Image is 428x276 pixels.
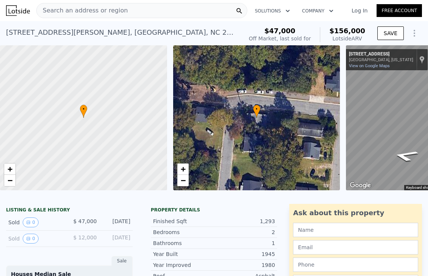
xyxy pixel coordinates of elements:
span: • [80,106,87,113]
span: − [180,176,185,185]
div: Ask about this property [293,208,418,218]
button: Company [296,4,340,18]
div: Bathrooms [153,239,214,247]
button: View historical data [23,217,39,227]
input: Name [293,223,418,237]
span: $156,000 [329,27,365,35]
div: Bedrooms [153,228,214,236]
span: $ 47,000 [73,218,97,224]
div: Sale [112,256,133,266]
span: + [8,164,12,174]
a: Log In [343,7,377,14]
div: 1980 [214,261,275,269]
div: Year Improved [153,261,214,269]
div: Year Built [153,250,214,258]
div: Sold [8,234,63,244]
input: Phone [293,257,418,272]
a: Free Account [377,4,422,17]
span: + [180,164,185,174]
div: 2 [214,228,275,236]
button: Solutions [249,4,296,18]
a: Zoom in [177,163,189,175]
a: View on Google Maps [349,63,390,68]
a: Zoom out [4,175,16,186]
div: 1,293 [214,217,275,225]
a: Zoom out [177,175,189,186]
div: Property details [151,207,278,213]
img: Lotside [6,5,30,16]
div: 1945 [214,250,275,258]
div: [GEOGRAPHIC_DATA], [US_STATE] [349,57,413,62]
span: • [253,106,261,113]
div: [DATE] [103,217,130,227]
a: Zoom in [4,163,16,175]
div: [STREET_ADDRESS][PERSON_NAME] , [GEOGRAPHIC_DATA] , NC 27834 [6,27,237,38]
div: Lotside ARV [329,35,365,42]
div: [STREET_ADDRESS] [349,51,413,57]
div: • [253,105,261,118]
div: Off Market, last sold for [249,35,311,42]
a: Show location on map [419,56,425,64]
button: SAVE [377,26,404,40]
img: Google [348,180,373,190]
span: $47,000 [264,27,295,35]
button: View historical data [23,234,39,244]
span: − [8,176,12,185]
span: $ 12,000 [73,234,97,241]
button: Show Options [407,26,422,41]
div: [DATE] [103,234,130,244]
div: LISTING & SALE HISTORY [6,207,133,214]
input: Email [293,240,418,254]
div: 1 [214,239,275,247]
div: • [80,105,87,118]
a: Open this area in Google Maps (opens a new window) [348,180,373,190]
div: Finished Sqft [153,217,214,225]
span: Search an address or region [37,6,128,15]
div: Sold [8,217,63,227]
